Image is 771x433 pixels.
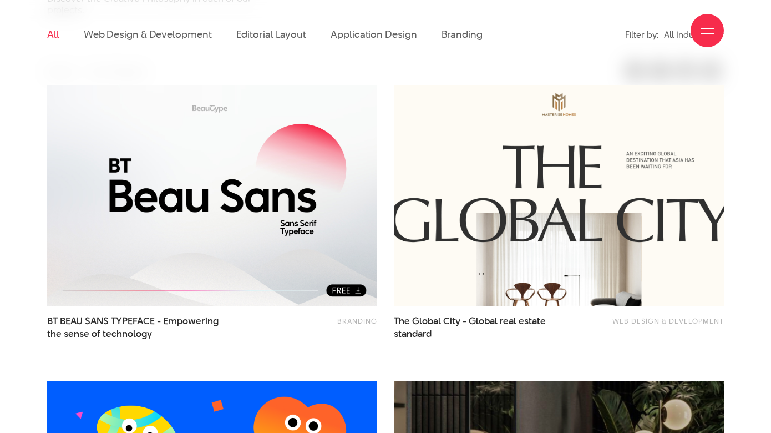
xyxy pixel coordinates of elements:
img: bt_beau_sans [47,85,377,306]
span: The Global City - Global real estate [394,315,575,340]
a: Branding [337,316,377,326]
a: BT BEAU SANS TYPEFACE - Empoweringthe sense of technology [47,315,229,340]
img: website bất động sản The Global City - Chuẩn mực bất động sản toàn cầu [377,74,740,318]
a: Web Design & Development [612,316,724,326]
span: the sense of technology [47,328,152,340]
span: BT BEAU SANS TYPEFACE - Empowering [47,315,229,340]
span: standard [394,328,432,340]
a: The Global City - Global real estatestandard [394,315,575,340]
